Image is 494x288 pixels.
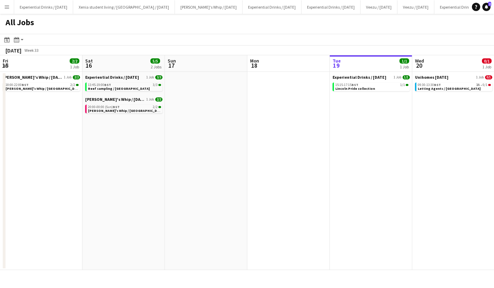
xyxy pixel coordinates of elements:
a: 09:30-13:30BST3A•0/1Letting Agents / [GEOGRAPHIC_DATA] [418,83,491,90]
span: 1 Job [146,97,154,102]
span: Letting Agents / Nottingham [418,86,481,91]
div: • [418,83,491,87]
div: 2 Jobs [151,64,161,69]
span: 16 [84,61,93,69]
span: 1/1 [403,75,410,79]
span: 1/1 [399,58,409,64]
span: Fri [3,58,8,64]
button: Experiential Drinks / [DATE] [434,0,493,14]
span: Reef sampling / Manchester [88,86,150,91]
span: 13:45-19:00 [88,83,111,87]
span: 3A [476,83,480,87]
span: Mon [250,58,259,64]
button: Veezu / [DATE] [397,0,434,14]
span: BST [113,105,120,109]
span: Tue [333,58,341,64]
span: Experiential Drinks / August 25 [333,75,386,80]
span: 09:30-13:30 [418,83,441,87]
span: Sun [168,58,176,64]
button: Experiential Drinks / [DATE] [302,0,360,14]
span: BST [104,83,111,87]
span: 2/2 [73,75,80,79]
div: 1 Job [400,64,409,69]
button: Xenia student living / [GEOGRAPHIC_DATA] / [DATE] [73,0,175,14]
a: Experiential Drinks / [DATE]1 Job3/3 [85,75,162,80]
span: Wed [415,58,424,64]
span: 2/2 [155,97,162,102]
span: 0/1 [482,58,492,64]
a: 13:45-19:00BST3/3Reef sampling / [GEOGRAPHIC_DATA] [88,83,161,90]
span: Experiential Drinks / August 25 [85,75,139,80]
button: [PERSON_NAME]'s Whip / [DATE] [175,0,243,14]
span: Shanky's Whip / Sheffield [6,86,82,91]
span: 0/1 [483,83,487,87]
span: 1 Job [394,75,401,79]
span: Unihomes Aug 2025 [415,75,448,80]
a: 15:15-17:15BST1/1Lincoln Pride collection [335,83,408,90]
div: 1 Job [482,64,491,69]
a: 20:00-00:00 (Sun)BST2/2[PERSON_NAME]'s Whip / [GEOGRAPHIC_DATA] [88,105,161,113]
span: 1 Job [146,75,154,79]
a: [PERSON_NAME]'s Whip / [DATE]1 Job2/2 [3,75,80,80]
span: 20 [414,61,424,69]
span: Sat [85,58,93,64]
div: Experiential Drinks / [DATE]1 Job3/313:45-19:00BST3/3Reef sampling / [GEOGRAPHIC_DATA] [85,75,162,97]
span: 1/1 [406,84,408,86]
button: Veezu / [DATE] [360,0,397,14]
div: [PERSON_NAME]'s Whip / [DATE]1 Job2/218:00-22:00BST2/2[PERSON_NAME]'s Whip / [GEOGRAPHIC_DATA] [3,75,80,93]
div: Unihomes [DATE]1 Job0/109:30-13:30BST3A•0/1Letting Agents / [GEOGRAPHIC_DATA] [415,75,492,93]
span: 3/3 [153,83,158,87]
span: 2/2 [153,105,158,109]
span: 1 Job [64,75,71,79]
span: 20:00-00:00 (Sun) [88,105,120,109]
span: Week 33 [23,48,40,53]
span: Shanky's Whip / Aug 25 [85,97,145,102]
div: Experiential Drinks / [DATE]1 Job1/115:15-17:15BST1/1Lincoln Pride collection [333,75,410,93]
span: 0/1 [485,75,492,79]
span: BST [22,83,29,87]
span: 2 [488,2,491,6]
button: Experiential Drinks / [DATE] [243,0,302,14]
div: [PERSON_NAME]'s Whip / [DATE]1 Job2/220:00-00:00 (Sun)BST2/2[PERSON_NAME]'s Whip / [GEOGRAPHIC_DATA] [85,97,162,115]
span: Shanky's Whip / Aug 25 [3,75,62,80]
span: 2/2 [70,83,75,87]
span: Lincoln Pride collection [335,86,375,91]
span: 2/2 [158,106,161,108]
span: BST [434,83,441,87]
div: [DATE] [6,47,21,54]
a: 18:00-22:00BST2/2[PERSON_NAME]'s Whip / [GEOGRAPHIC_DATA] [6,83,79,90]
span: 3/3 [158,84,161,86]
span: 2/2 [70,58,79,64]
span: 1/1 [400,83,405,87]
span: 2/2 [76,84,79,86]
a: Unihomes [DATE]1 Job0/1 [415,75,492,80]
span: BST [352,83,358,87]
span: 18:00-22:00 [6,83,29,87]
div: 1 Job [70,64,79,69]
span: 1 Job [476,75,484,79]
span: 0/1 [488,84,491,86]
span: 19 [332,61,341,69]
span: 5/5 [150,58,160,64]
span: 17 [167,61,176,69]
span: Shanky's Whip / Nottingham [88,108,164,113]
span: 15 [2,61,8,69]
a: Experiential Drinks / [DATE]1 Job1/1 [333,75,410,80]
span: 3/3 [155,75,162,79]
button: Experiential Drinks / [DATE] [14,0,73,14]
span: 18 [249,61,259,69]
a: [PERSON_NAME]'s Whip / [DATE]1 Job2/2 [85,97,162,102]
span: 15:15-17:15 [335,83,358,87]
a: 2 [482,3,491,11]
